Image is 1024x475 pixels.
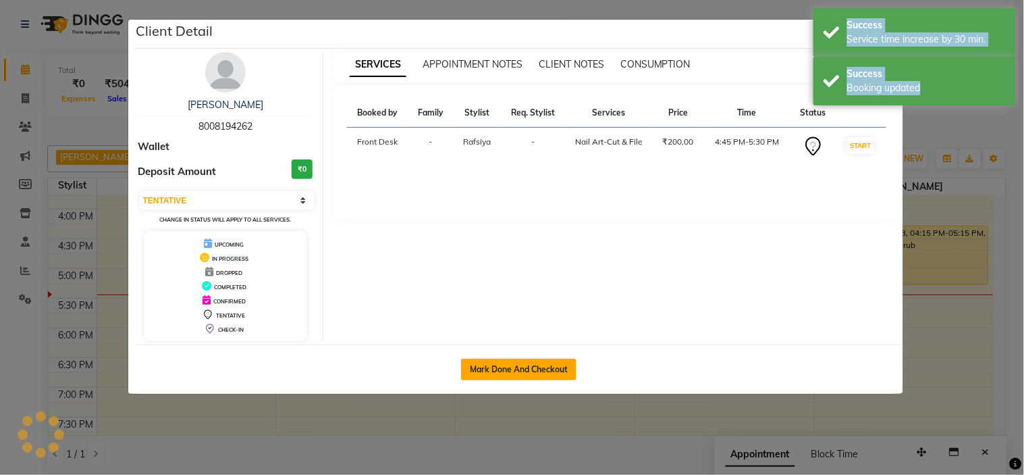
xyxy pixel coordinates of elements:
span: Wallet [138,139,170,155]
span: CONFIRMED [213,298,246,305]
span: COMPLETED [214,284,246,291]
button: Mark Done And Checkout [461,359,576,380]
span: APPOINTMENT NOTES [423,58,522,70]
div: Success [847,18,1006,32]
td: - [408,128,454,166]
th: Family [408,99,454,128]
span: DROPPED [216,270,242,276]
span: UPCOMING [215,241,244,248]
div: Nail Art-Cut & File [574,136,645,148]
div: Booking updated [847,81,1006,95]
h5: Client Detail [136,21,213,41]
span: 8008194262 [198,120,252,132]
th: Req. Stylist [501,99,566,128]
div: ₹200.00 [661,136,696,148]
th: Stylist [454,99,501,128]
span: CHECK-IN [218,326,244,333]
div: Service time increase by 30 min. [847,32,1006,47]
th: Booked by [347,99,408,128]
td: 4:45 PM-5:30 PM [704,128,790,166]
td: - [501,128,566,166]
td: Front Desk [347,128,408,166]
span: IN PROGRESS [212,255,248,262]
th: Services [566,99,653,128]
th: Price [653,99,704,128]
div: Success [847,67,1006,81]
img: avatar [205,52,246,93]
a: [PERSON_NAME] [188,99,263,111]
span: CONSUMPTION [620,58,691,70]
span: CLIENT NOTES [539,58,604,70]
span: Rafsiya [463,136,491,147]
button: START [847,137,875,154]
span: TENTATIVE [216,312,245,319]
h3: ₹0 [292,159,313,179]
th: Time [704,99,790,128]
small: Change in status will apply to all services. [159,216,291,223]
th: Status [790,99,836,128]
span: Deposit Amount [138,164,217,180]
span: SERVICES [350,53,406,77]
